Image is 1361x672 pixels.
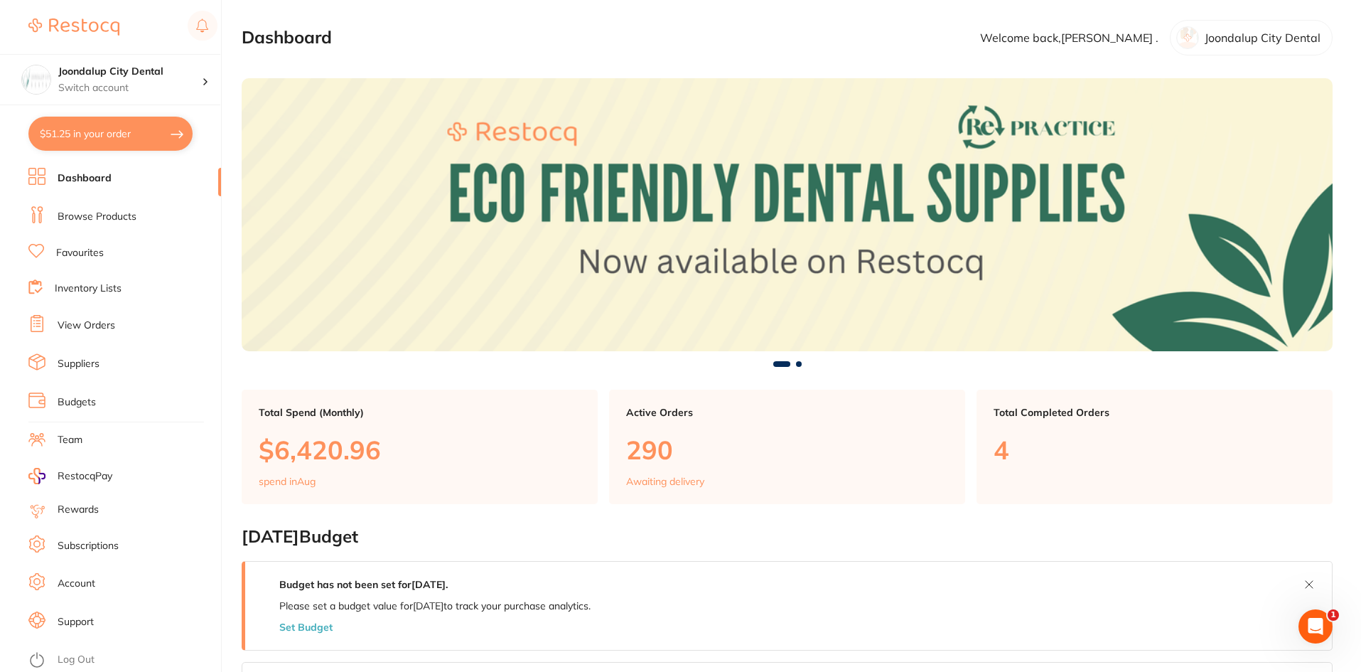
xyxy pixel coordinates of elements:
p: $6,420.96 [259,435,581,464]
a: Favourites [56,246,104,260]
p: Total Spend (Monthly) [259,407,581,418]
p: Awaiting delivery [626,476,704,487]
p: Please set a budget value for [DATE] to track your purchase analytics. [279,600,591,612]
a: Log Out [58,653,95,667]
a: Dashboard [58,171,112,186]
a: Rewards [58,503,99,517]
iframe: Intercom live chat [1298,609,1333,644]
a: Browse Products [58,210,136,224]
p: Active Orders [626,407,948,418]
span: RestocqPay [58,469,112,484]
p: 290 [626,435,948,464]
a: Total Spend (Monthly)$6,420.96spend inAug [242,390,598,505]
h2: [DATE] Budget [242,527,1333,547]
a: Subscriptions [58,539,119,553]
button: Set Budget [279,622,333,633]
a: RestocqPay [28,468,112,484]
a: Total Completed Orders4 [977,390,1333,505]
a: Support [58,615,94,629]
img: RestocqPay [28,468,45,484]
img: Dashboard [242,78,1333,351]
a: Inventory Lists [55,282,122,296]
span: 1 [1328,609,1339,621]
p: Switch account [58,81,202,95]
strong: Budget has not been set for [DATE] . [279,578,448,591]
p: Welcome back, [PERSON_NAME] . [980,31,1158,44]
a: Team [58,433,82,447]
a: Budgets [58,395,96,410]
a: View Orders [58,319,115,333]
p: Joondalup City Dental [1205,31,1320,44]
a: Active Orders290Awaiting delivery [609,390,965,505]
p: 4 [994,435,1316,464]
button: $51.25 in your order [28,117,193,151]
button: Log Out [28,649,217,672]
a: Restocq Logo [28,11,119,43]
p: spend in Aug [259,476,316,487]
h2: Dashboard [242,28,332,48]
img: Joondalup City Dental [22,65,50,94]
h4: Joondalup City Dental [58,65,202,79]
a: Suppliers [58,357,99,371]
a: Account [58,577,95,591]
p: Total Completed Orders [994,407,1316,418]
img: Restocq Logo [28,18,119,36]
